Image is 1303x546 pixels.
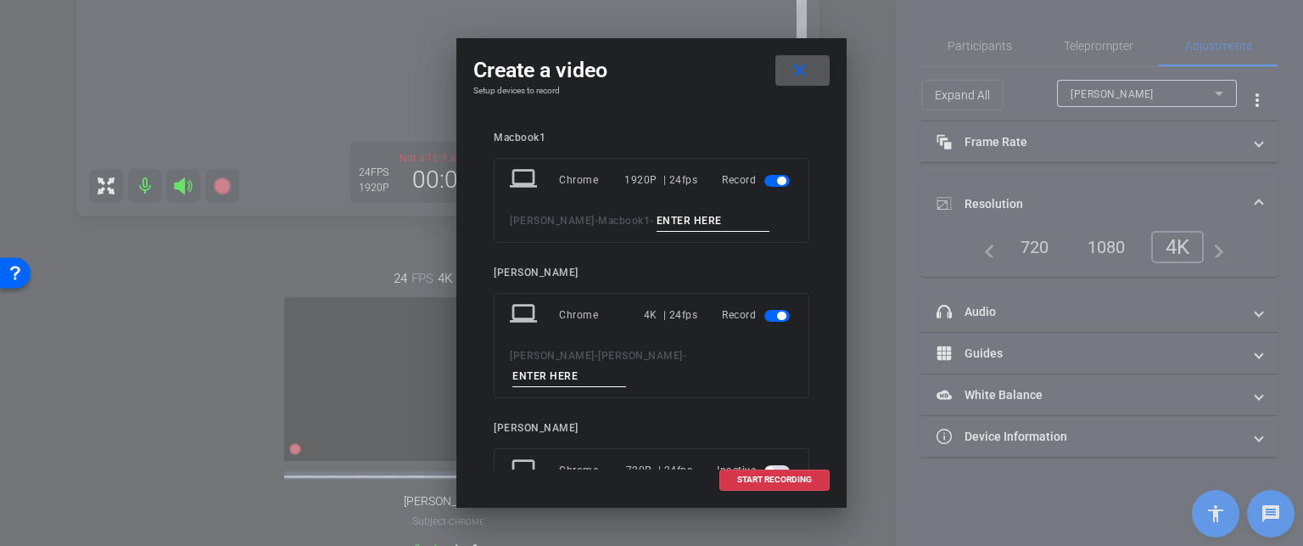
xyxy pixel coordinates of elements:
[510,165,540,195] mat-icon: laptop
[512,366,626,387] input: ENTER HERE
[510,350,595,362] span: [PERSON_NAME]
[657,211,770,232] input: ENTER HERE
[473,55,830,86] div: Create a video
[598,215,650,227] span: Macbook1
[722,300,793,330] div: Record
[737,476,812,484] span: START RECORDING
[624,165,697,195] div: 1920P | 24fps
[473,86,830,96] h4: Setup devices to record
[626,455,693,486] div: 720P | 24fps
[510,300,540,330] mat-icon: laptop
[644,300,698,330] div: 4K | 24fps
[789,60,810,82] mat-icon: close
[650,215,654,227] span: -
[717,455,793,486] div: Inactive
[494,422,809,435] div: [PERSON_NAME]
[494,267,809,279] div: [PERSON_NAME]
[595,215,599,227] span: -
[683,350,687,362] span: -
[510,455,540,486] mat-icon: laptop
[494,132,809,144] div: Macbook1
[719,470,830,491] button: START RECORDING
[595,350,599,362] span: -
[722,165,793,195] div: Record
[559,165,624,195] div: Chrome
[559,455,626,486] div: Chrome
[598,350,683,362] span: [PERSON_NAME]
[559,300,644,330] div: Chrome
[510,215,595,227] span: [PERSON_NAME]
